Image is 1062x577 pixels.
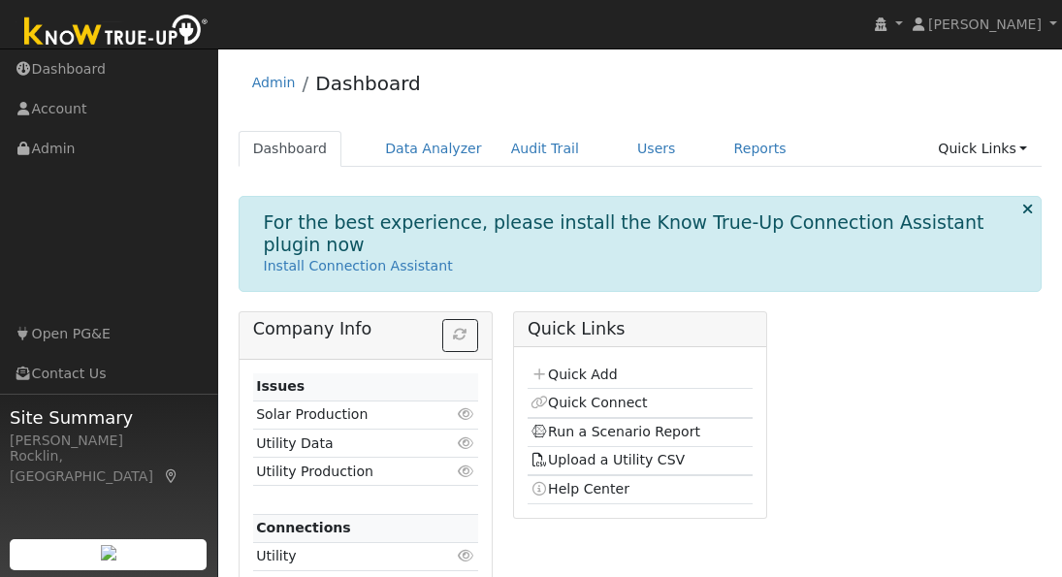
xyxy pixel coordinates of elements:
a: Map [163,468,180,484]
a: Reports [720,131,801,167]
h1: For the best experience, please install the Know True-Up Connection Assistant plugin now [264,211,1017,256]
a: Data Analyzer [370,131,497,167]
td: Utility Production [253,458,442,486]
strong: Connections [256,520,351,535]
a: Quick Links [923,131,1042,167]
strong: Issues [256,378,305,394]
a: Quick Add [531,367,617,382]
img: retrieve [101,545,116,561]
a: Run a Scenario Report [531,424,700,439]
i: Click to view [458,436,475,450]
td: Utility [253,542,442,570]
a: Help Center [531,481,629,497]
i: Click to view [458,549,475,562]
img: Know True-Up [15,11,218,54]
a: Quick Connect [531,395,647,410]
i: Click to view [458,465,475,478]
td: Utility Data [253,430,442,458]
a: Upload a Utility CSV [531,452,685,467]
span: [PERSON_NAME] [928,16,1042,32]
a: Admin [252,75,296,90]
a: Dashboard [315,72,421,95]
td: Solar Production [253,401,442,429]
a: Dashboard [239,131,342,167]
h5: Quick Links [528,319,753,339]
a: Users [623,131,691,167]
i: Click to view [458,407,475,421]
span: Site Summary [10,404,208,431]
div: Rocklin, [GEOGRAPHIC_DATA] [10,446,208,487]
a: Audit Trail [497,131,594,167]
h5: Company Info [253,319,478,339]
a: Install Connection Assistant [264,258,453,273]
div: [PERSON_NAME] [10,431,208,451]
